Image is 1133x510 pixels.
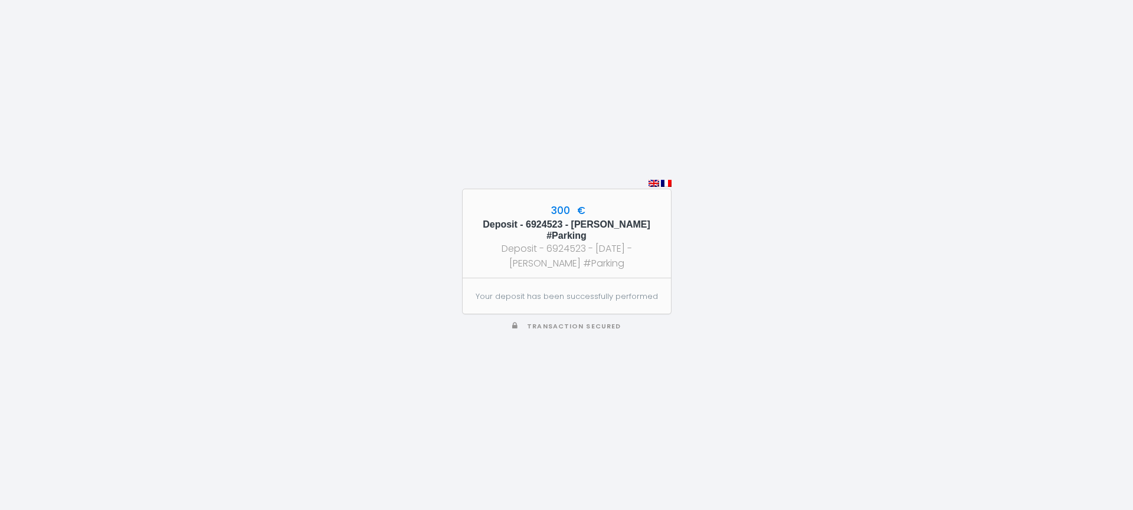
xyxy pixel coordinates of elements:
[649,180,659,187] img: en.png
[661,180,672,187] img: fr.png
[527,322,621,331] span: Transaction secured
[475,291,657,302] p: Your deposit has been successfully performed
[473,219,660,241] h5: Deposit - 6924523 - [PERSON_NAME] #Parking
[548,203,585,218] span: 300 €
[473,241,660,271] div: Deposit - 6924523 - [DATE] - [PERSON_NAME] #Parking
